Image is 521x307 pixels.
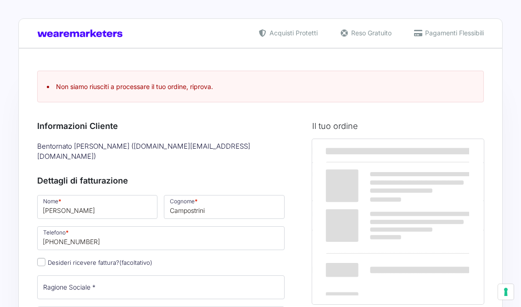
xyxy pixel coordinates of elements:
h3: Dettagli di fatturazione [37,174,285,187]
h3: Il tuo ordine [312,120,484,132]
span: Acquisti Protetti [267,28,318,38]
iframe: Customerly Messenger Launcher [7,271,35,299]
td: Marketers World 2025 - MW25 Ticket Standard [312,163,404,201]
input: Desideri ricevere fattura?(facoltativo) [37,258,45,266]
th: Totale [312,230,404,304]
th: Subtotale [404,139,484,163]
th: Prodotto [312,139,404,163]
input: Telefono * [37,226,285,250]
div: Bentornato [PERSON_NAME] ( [DOMAIN_NAME][EMAIL_ADDRESS][DOMAIN_NAME] ) [34,139,288,164]
input: Cognome * [164,195,284,219]
span: Reso Gratuito [349,28,392,38]
th: Subtotale [312,201,404,230]
span: (facoltativo) [119,259,152,266]
li: Non siamo riusciti a processare il tuo ordine, riprova. [47,82,474,91]
input: Nome * [37,195,157,219]
input: Ragione Sociale * [37,275,285,299]
button: Le tue preferenze relative al consenso per le tecnologie di tracciamento [498,284,514,300]
h3: Informazioni Cliente [37,120,285,132]
label: Desideri ricevere fattura? [37,259,152,266]
span: Pagamenti Flessibili [423,28,484,38]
